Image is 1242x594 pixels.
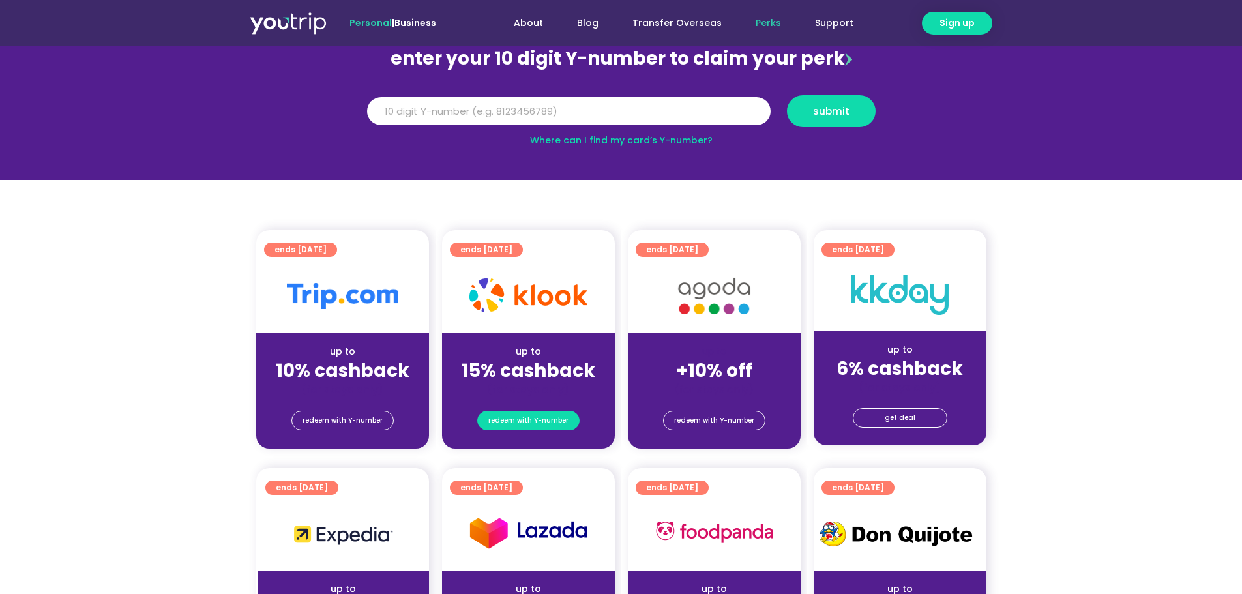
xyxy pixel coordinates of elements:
div: (for stays only) [824,381,976,394]
strong: 10% cashback [276,358,409,383]
form: Y Number [367,95,876,137]
div: up to [452,345,604,359]
span: redeem with Y-number [303,411,383,430]
input: 10 digit Y-number (e.g. 8123456789) [367,97,771,126]
span: Personal [349,16,392,29]
a: About [497,11,560,35]
div: enter your 10 digit Y-number to claim your perk [361,42,882,76]
span: submit [813,106,850,116]
a: redeem with Y-number [477,411,580,430]
a: Transfer Overseas [615,11,739,35]
span: up to [702,345,726,358]
a: ends [DATE] [821,243,895,257]
a: Perks [739,11,798,35]
a: redeem with Y-number [291,411,394,430]
span: ends [DATE] [276,481,328,495]
a: Support [798,11,870,35]
span: redeem with Y-number [488,411,569,430]
div: (for stays only) [638,383,790,396]
div: up to [267,345,419,359]
a: Where can I find my card’s Y-number? [530,134,713,147]
a: ends [DATE] [636,243,709,257]
span: ends [DATE] [646,243,698,257]
div: (for stays only) [452,383,604,396]
span: ends [DATE] [460,243,512,257]
span: ends [DATE] [832,243,884,257]
a: ends [DATE] [450,481,523,495]
span: ends [DATE] [274,243,327,257]
a: get deal [853,408,947,428]
span: get deal [885,409,915,427]
a: ends [DATE] [265,481,338,495]
strong: 15% cashback [462,358,595,383]
a: Business [394,16,436,29]
div: (for stays only) [267,383,419,396]
a: Sign up [922,12,992,35]
nav: Menu [471,11,870,35]
span: ends [DATE] [460,481,512,495]
strong: +10% off [676,358,752,383]
a: ends [DATE] [264,243,337,257]
strong: 6% cashback [836,356,963,381]
a: Blog [560,11,615,35]
a: ends [DATE] [821,481,895,495]
span: redeem with Y-number [674,411,754,430]
span: Sign up [939,16,975,30]
span: | [349,16,436,29]
a: ends [DATE] [450,243,523,257]
a: redeem with Y-number [663,411,765,430]
span: ends [DATE] [832,481,884,495]
button: submit [787,95,876,127]
div: up to [824,343,976,357]
a: ends [DATE] [636,481,709,495]
span: ends [DATE] [646,481,698,495]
